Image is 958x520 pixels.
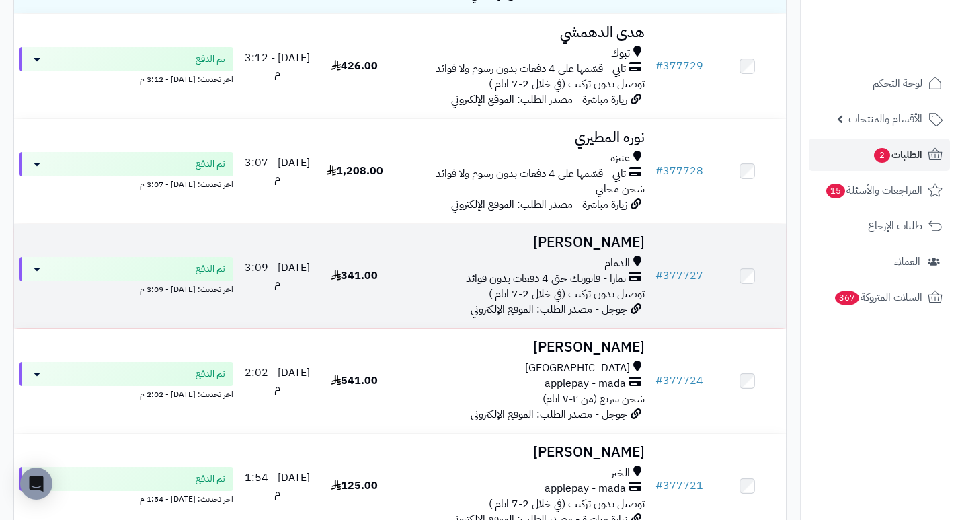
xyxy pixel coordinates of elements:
a: #377724 [655,373,703,389]
h3: نوره المطيري [399,130,645,145]
span: # [655,478,663,494]
span: تابي - قسّمها على 4 دفعات بدون رسوم ولا فوائد [436,166,626,182]
span: توصيل بدون تركيب (في خلال 2-7 ايام ) [489,76,645,92]
span: 341.00 [331,268,378,284]
a: #377729 [655,58,703,74]
span: # [655,268,663,284]
span: زيارة مباشرة - مصدر الطلب: الموقع الإلكتروني [451,91,627,108]
span: شحن سريع (من ٢-٧ ايام) [543,391,645,407]
span: [DATE] - 3:07 م [245,155,310,186]
a: لوحة التحكم [809,67,950,100]
span: [DATE] - 3:09 م [245,260,310,291]
span: تم الدفع [196,367,225,381]
span: تم الدفع [196,52,225,66]
h3: [PERSON_NAME] [399,235,645,250]
span: المراجعات والأسئلة [825,181,922,200]
span: [GEOGRAPHIC_DATA] [525,361,630,376]
span: الأقسام والمنتجات [848,110,922,128]
span: 541.00 [331,373,378,389]
span: جوجل - مصدر الطلب: الموقع الإلكتروني [471,301,627,318]
span: تمارا - فاتورتك حتى 4 دفعات بدون فوائد [466,271,626,287]
span: 426.00 [331,58,378,74]
h3: هدى الدهمشي [399,25,645,40]
span: جوجل - مصدر الطلب: الموقع الإلكتروني [471,406,627,422]
span: توصيل بدون تركيب (في خلال 2-7 ايام ) [489,496,645,512]
span: تم الدفع [196,157,225,171]
span: عنيزة [610,151,630,166]
span: توصيل بدون تركيب (في خلال 2-7 ايام ) [489,286,645,302]
a: السلات المتروكة367 [809,281,950,313]
span: applepay - mada [545,376,626,392]
span: تم الدفع [196,262,225,276]
span: لوحة التحكم [873,74,922,93]
span: شحن مجاني [596,181,645,197]
span: # [655,58,663,74]
a: #377727 [655,268,703,284]
span: تابي - قسّمها على 4 دفعات بدون رسوم ولا فوائد [436,61,626,77]
a: المراجعات والأسئلة15 [809,174,950,207]
div: اخر تحديث: [DATE] - 3:09 م [19,281,233,295]
span: طلبات الإرجاع [868,217,922,235]
a: طلبات الإرجاع [809,210,950,242]
span: 125.00 [331,478,378,494]
a: #377728 [655,163,703,179]
span: [DATE] - 3:12 م [245,50,310,81]
a: الطلبات2 [809,139,950,171]
span: 1,208.00 [327,163,383,179]
a: العملاء [809,246,950,278]
span: [DATE] - 2:02 م [245,365,310,396]
div: اخر تحديث: [DATE] - 2:02 م [19,386,233,400]
div: اخر تحديث: [DATE] - 1:54 م [19,491,233,505]
div: اخر تحديث: [DATE] - 3:12 م [19,71,233,85]
span: العملاء [894,252,920,271]
span: [DATE] - 1:54 م [245,470,310,501]
h3: [PERSON_NAME] [399,340,645,355]
span: الدمام [604,256,630,271]
span: تبوك [611,46,630,61]
div: اخر تحديث: [DATE] - 3:07 م [19,176,233,190]
span: السلات المتروكة [834,288,922,307]
span: 367 [835,291,859,305]
div: Open Intercom Messenger [20,468,52,500]
span: 2 [874,148,890,163]
span: 15 [826,184,845,198]
span: الطلبات [873,145,922,164]
span: applepay - mada [545,481,626,496]
span: # [655,163,663,179]
span: الخبر [611,466,630,481]
a: #377721 [655,478,703,494]
span: # [655,373,663,389]
span: تم الدفع [196,472,225,486]
h3: [PERSON_NAME] [399,445,645,460]
span: زيارة مباشرة - مصدر الطلب: الموقع الإلكتروني [451,196,627,213]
